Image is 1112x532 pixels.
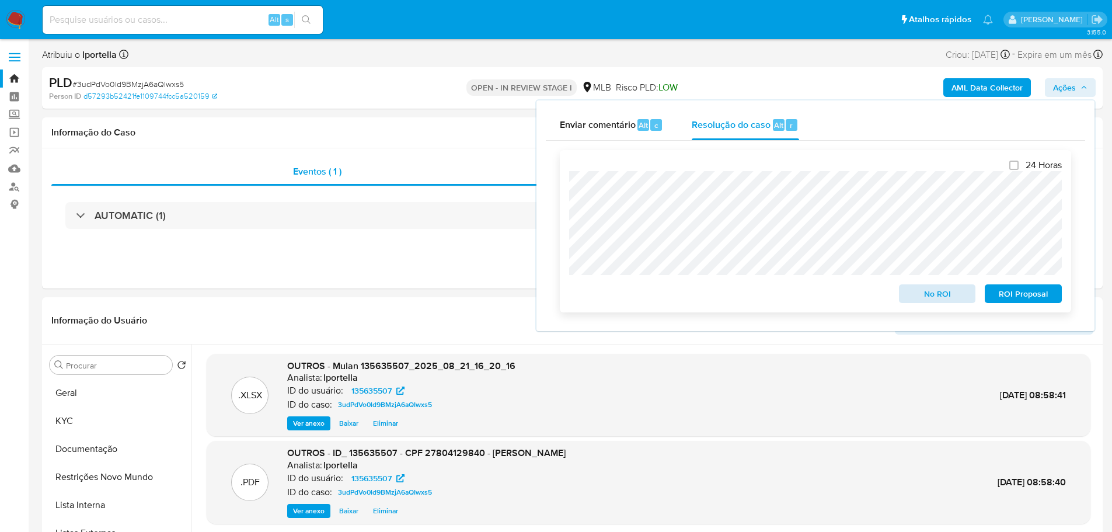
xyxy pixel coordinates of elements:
button: Geral [45,379,191,407]
input: Procurar [66,360,168,371]
button: ROI Proposal [985,284,1062,303]
span: - [1012,47,1015,62]
span: 3udPdVo0ld9BMzjA6aQIwxs5 [338,485,432,499]
h1: Informação do Usuário [51,315,147,326]
span: OUTROS - ID_ 135635507 - CPF 27804129840 - [PERSON_NAME] [287,446,566,460]
span: [DATE] 08:58:40 [998,475,1066,489]
span: Ações [1053,78,1076,97]
b: AML Data Collector [951,78,1023,97]
h3: AUTOMATIC (1) [95,209,166,222]
span: [DATE] 08:58:41 [1000,388,1066,402]
span: Eliminar [373,505,398,517]
button: AML Data Collector [943,78,1031,97]
button: Retornar ao pedido padrão [177,360,186,373]
button: KYC [45,407,191,435]
button: No ROI [899,284,976,303]
a: d57293b52421fe1109744fcc5a520159 [83,91,217,102]
button: Eliminar [367,504,404,518]
span: No ROI [907,286,968,302]
a: Notificações [983,15,993,25]
span: 24 Horas [1026,159,1062,171]
h1: Informação do Caso [51,127,1093,138]
p: Analista: [287,372,322,384]
span: OUTROS - Mulan 135635507_2025_08_21_16_20_16 [287,359,515,373]
div: Criou: [DATE] [946,47,1010,62]
div: MLB [581,81,611,94]
h6: lportella [323,460,358,471]
a: 135635507 [344,384,412,398]
b: Person ID [49,91,81,102]
button: Restrições Novo Mundo [45,463,191,491]
p: lucas.portella@mercadolivre.com [1021,14,1087,25]
span: Ver anexo [293,505,325,517]
b: lportella [80,48,117,61]
span: ROI Proposal [993,286,1054,302]
p: ID do usuário: [287,472,343,484]
span: 3udPdVo0ld9BMzjA6aQIwxs5 [338,398,432,412]
h6: lportella [323,372,358,384]
div: AUTOMATIC (1) [65,202,1079,229]
span: Baixar [339,505,358,517]
a: 3udPdVo0ld9BMzjA6aQIwxs5 [333,485,437,499]
p: OPEN - IN REVIEW STAGE I [466,79,577,96]
span: Eventos ( 1 ) [293,165,341,178]
input: Pesquise usuários ou casos... [43,12,323,27]
p: ID do caso: [287,486,332,498]
b: PLD [49,73,72,92]
span: Resolução do caso [692,118,771,131]
button: Lista Interna [45,491,191,519]
span: # 3udPdVo0ld9BMzjA6aQIwxs5 [72,78,184,90]
span: s [285,14,289,25]
a: Sair [1091,13,1103,26]
span: Atribuiu o [42,48,117,61]
p: .XLSX [238,389,262,402]
button: Eliminar [367,416,404,430]
span: Enviar comentário [560,118,636,131]
span: Alt [639,120,648,131]
button: Documentação [45,435,191,463]
span: 135635507 [351,384,392,398]
button: Baixar [333,504,364,518]
span: Risco PLD: [616,81,678,94]
span: Alt [270,14,279,25]
span: Expira em um mês [1017,48,1092,61]
p: ID do usuário: [287,385,343,397]
span: c [654,120,658,131]
span: Eliminar [373,418,398,429]
p: .PDF [240,476,260,489]
p: ID do caso: [287,399,332,411]
p: Analista: [287,460,322,471]
input: 24 Horas [1009,161,1019,170]
button: Ver anexo [287,416,330,430]
button: search-icon [294,12,318,28]
span: 135635507 [351,471,392,485]
a: 135635507 [344,471,412,485]
button: Baixar [333,416,364,430]
span: Baixar [339,418,358,429]
span: Alt [774,120,783,131]
span: Atalhos rápidos [909,13,971,26]
span: LOW [658,81,678,94]
span: Ver anexo [293,418,325,429]
button: Ver anexo [287,504,330,518]
button: Procurar [54,360,64,370]
a: 3udPdVo0ld9BMzjA6aQIwxs5 [333,398,437,412]
button: Ações [1045,78,1096,97]
span: r [790,120,793,131]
